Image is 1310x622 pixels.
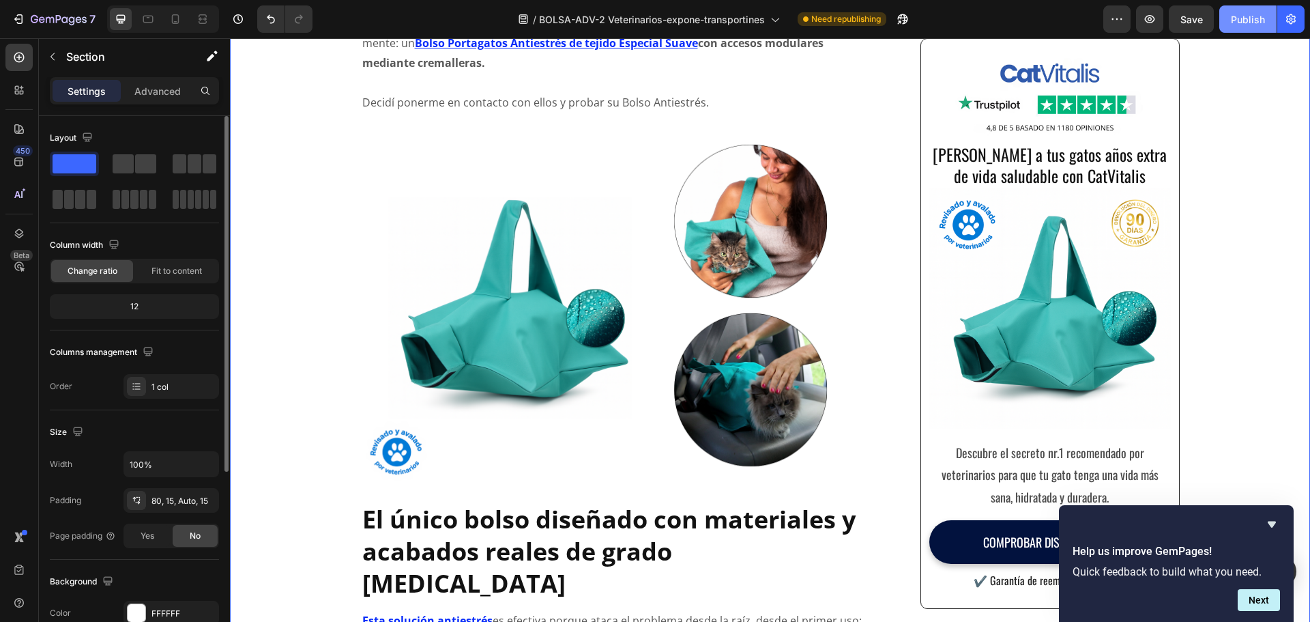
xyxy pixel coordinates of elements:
[151,495,216,507] div: 80, 15, Auto, 15
[190,530,201,542] span: No
[50,530,116,542] div: Page padding
[151,608,216,620] div: FFFFFF
[131,97,649,442] img: gempages_581219539224626089-7640bb22-df8b-4889-a670-a5605747c885.png
[141,530,154,542] span: Yes
[1264,516,1280,533] button: Hide survey
[1073,565,1280,578] p: Quick feedback to build what you need.
[132,35,647,74] p: Decidí ponerme en contacto con ellos y probar su Bolso Antiestrés.
[50,607,71,619] div: Color
[50,494,81,507] div: Padding
[1073,516,1280,611] div: Help us improve GemPages!
[13,145,33,156] div: 450
[66,48,178,65] p: Section
[539,12,765,27] span: BOLSA-ADV-2 Veterinarios-expone-transportines
[811,13,881,25] span: Need republishing
[1073,543,1280,560] h2: Help us improve GemPages!
[50,423,86,442] div: Size
[701,533,939,552] p: ✔️ Garantía de reembolso de 90 días
[151,265,202,277] span: Fit to content
[753,493,887,515] p: COMPROBAR DISPONIBILIDAD
[701,404,939,470] p: Descubre el secreto nr.1 recomendado por veterinarios para que tu gato tenga una vida más sana, h...
[132,575,263,590] a: Esta solución antiestrés
[50,236,122,255] div: Column width
[1219,5,1277,33] button: Publish
[53,297,216,316] div: 12
[132,573,647,593] p: es efectiva porque ataca el problema desde la raíz, desde el primer uso:
[50,380,72,393] div: Order
[257,5,312,33] div: Undo/Redo
[68,265,117,277] span: Change ratio
[68,84,106,98] p: Settings
[699,104,940,150] h2: [PERSON_NAME] a tus gatos años extra de vida saludable con CatVitalis
[134,84,181,98] p: Advanced
[699,482,940,526] a: COMPROBAR DISPONIBILIDAD
[50,343,156,362] div: Columns management
[1180,14,1203,25] span: Save
[1238,589,1280,611] button: Next question
[89,11,96,27] p: 7
[50,573,116,591] div: Background
[230,38,1310,622] iframe: Design area
[1169,5,1214,33] button: Save
[5,5,102,33] button: 7
[10,250,33,261] div: Beta
[699,150,940,391] img: Alt Image
[132,464,626,562] strong: El único bolso diseñado con materiales y acabados reales de grado [MEDICAL_DATA]
[533,12,536,27] span: /
[1231,12,1265,27] div: Publish
[151,381,216,393] div: 1 col
[699,17,940,98] img: gempages_581219539224626089-86ab1161-9134-4c76-bd70-cab4233fee5c.png
[124,452,218,477] input: Auto
[50,458,72,470] div: Width
[50,129,96,147] div: Layout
